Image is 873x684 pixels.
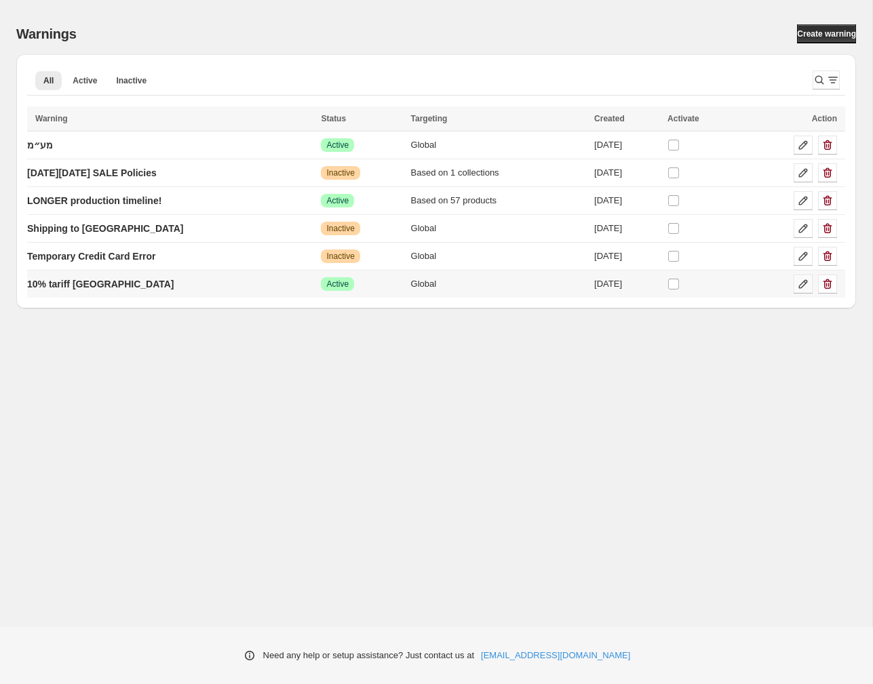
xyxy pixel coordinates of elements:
p: Temporary Credit Card Error [27,249,156,263]
p: Shipping to [GEOGRAPHIC_DATA] [27,222,183,235]
a: מע״מ [27,134,53,156]
span: All [43,75,54,86]
div: [DATE] [594,166,659,180]
span: Activate [667,114,699,123]
span: Targeting [411,114,448,123]
div: [DATE] [594,194,659,207]
span: Action [812,114,837,123]
span: Active [326,140,349,150]
a: Shipping to [GEOGRAPHIC_DATA] [27,218,183,239]
span: Inactive [326,251,354,262]
a: 10% tariff [GEOGRAPHIC_DATA] [27,273,174,295]
div: [DATE] [594,222,659,235]
span: Created [594,114,625,123]
p: LONGER production timeline! [27,194,161,207]
div: Based on 1 collections [411,166,587,180]
span: Create warning [797,28,856,39]
p: [DATE][DATE] SALE Policies [27,166,157,180]
a: Temporary Credit Card Error [27,245,156,267]
div: [DATE] [594,277,659,291]
div: [DATE] [594,138,659,152]
div: Global [411,138,587,152]
a: LONGER production timeline! [27,190,161,212]
div: [DATE] [594,249,659,263]
p: 10% tariff [GEOGRAPHIC_DATA] [27,277,174,291]
a: Create warning [797,24,856,43]
div: Based on 57 products [411,194,587,207]
button: Search and filter results [813,71,840,89]
a: [EMAIL_ADDRESS][DOMAIN_NAME] [481,649,630,662]
div: Global [411,249,587,263]
span: Active [326,195,349,206]
div: Global [411,222,587,235]
span: Warning [35,114,68,123]
div: Global [411,277,587,291]
span: Inactive [326,223,354,234]
p: מע״מ [27,138,53,152]
span: Inactive [116,75,147,86]
span: Active [73,75,97,86]
a: [DATE][DATE] SALE Policies [27,162,157,184]
span: Inactive [326,167,354,178]
span: Active [326,279,349,289]
span: Status [321,114,346,123]
h2: Warnings [16,26,77,42]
